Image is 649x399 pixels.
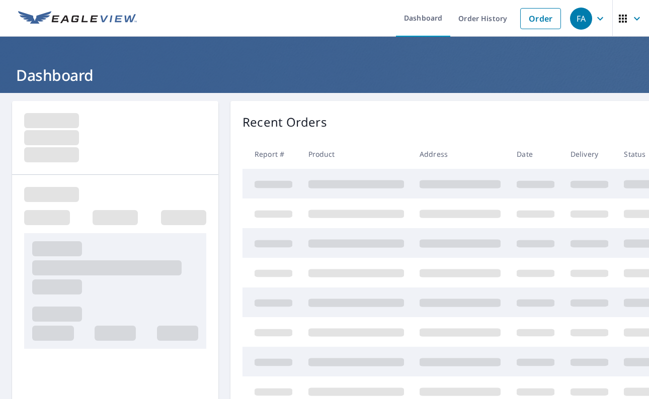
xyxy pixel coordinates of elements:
th: Address [412,139,509,169]
th: Date [509,139,562,169]
th: Product [300,139,412,169]
h1: Dashboard [12,65,637,85]
th: Delivery [562,139,616,169]
p: Recent Orders [242,113,327,131]
div: FA [570,8,592,30]
th: Report # [242,139,300,169]
a: Order [520,8,561,29]
img: EV Logo [18,11,137,26]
